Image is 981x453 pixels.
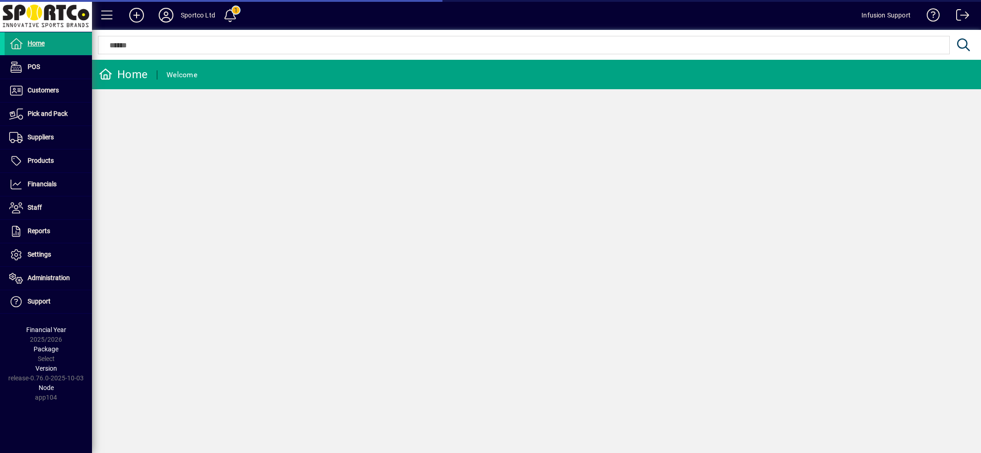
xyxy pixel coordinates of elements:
[5,56,92,79] a: POS
[5,149,92,172] a: Products
[5,220,92,243] a: Reports
[28,204,42,211] span: Staff
[28,63,40,70] span: POS
[5,126,92,149] a: Suppliers
[122,7,151,23] button: Add
[861,8,911,23] div: Infusion Support
[28,110,68,117] span: Pick and Pack
[28,157,54,164] span: Products
[181,8,215,23] div: Sportco Ltd
[28,180,57,188] span: Financials
[166,68,197,82] div: Welcome
[5,243,92,266] a: Settings
[5,173,92,196] a: Financials
[28,227,50,235] span: Reports
[5,79,92,102] a: Customers
[28,86,59,94] span: Customers
[39,384,54,391] span: Node
[5,103,92,126] a: Pick and Pack
[26,326,66,333] span: Financial Year
[5,267,92,290] a: Administration
[5,290,92,313] a: Support
[28,40,45,47] span: Home
[28,298,51,305] span: Support
[28,133,54,141] span: Suppliers
[5,196,92,219] a: Staff
[28,251,51,258] span: Settings
[151,7,181,23] button: Profile
[99,67,148,82] div: Home
[920,2,940,32] a: Knowledge Base
[28,274,70,281] span: Administration
[34,345,58,353] span: Package
[949,2,970,32] a: Logout
[35,365,57,372] span: Version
